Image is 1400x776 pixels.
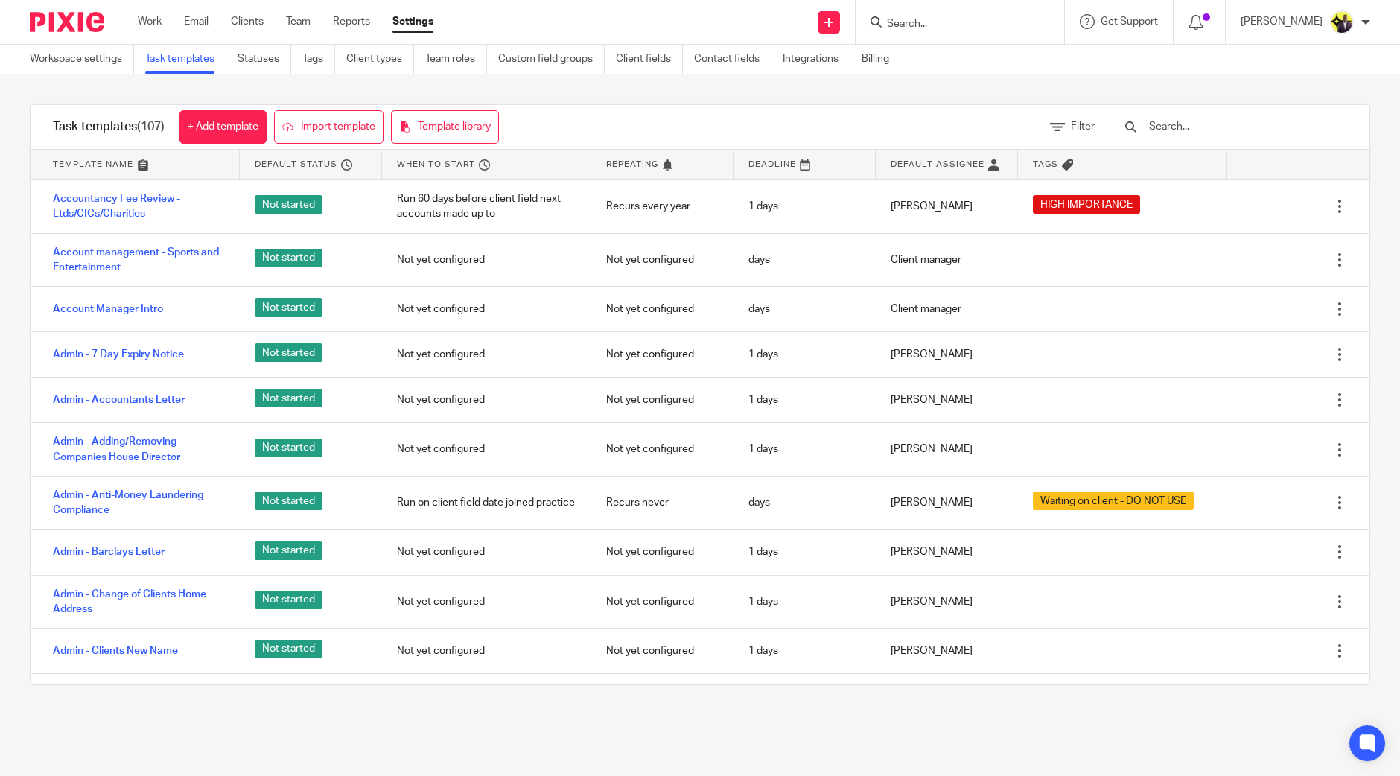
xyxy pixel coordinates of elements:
[734,632,876,670] div: 1 days
[876,632,1018,670] div: [PERSON_NAME]
[53,158,133,171] span: Template name
[53,488,225,518] a: Admin - Anti-Money Laundering Compliance
[498,45,605,74] a: Custom field groups
[391,110,499,144] a: Template library
[137,121,165,133] span: (107)
[591,678,734,715] div: Not yet configured
[382,241,591,279] div: Not yet configured
[238,45,291,74] a: Statuses
[255,158,337,171] span: Default status
[694,45,771,74] a: Contact fields
[302,45,335,74] a: Tags
[255,389,322,407] span: Not started
[876,188,1018,225] div: [PERSON_NAME]
[734,430,876,468] div: 1 days
[53,302,163,317] a: Account Manager Intro
[1101,16,1158,27] span: Get Support
[274,110,384,144] a: Import template
[184,14,209,29] a: Email
[255,492,322,510] span: Not started
[333,14,370,29] a: Reports
[591,188,734,225] div: Recurs every year
[1040,494,1186,509] span: Waiting on client - DO NOT USE
[53,434,225,465] a: Admin - Adding/Removing Companies House Director
[876,484,1018,521] div: [PERSON_NAME]
[255,195,322,214] span: Not started
[382,632,591,670] div: Not yet configured
[53,347,184,362] a: Admin - 7 Day Expiry Notice
[53,392,185,407] a: Admin - Accountants Letter
[382,336,591,373] div: Not yet configured
[862,45,900,74] a: Billing
[876,678,1018,715] div: [PERSON_NAME]
[255,541,322,560] span: Not started
[53,587,225,617] a: Admin - Change of Clients Home Address
[891,158,984,171] span: Default assignee
[1241,14,1323,29] p: [PERSON_NAME]
[30,12,104,32] img: Pixie
[876,290,1018,328] div: Client manager
[382,484,591,521] div: Run on client field date joined practice
[616,45,683,74] a: Client fields
[255,439,322,457] span: Not started
[748,158,796,171] span: Deadline
[591,336,734,373] div: Not yet configured
[591,583,734,620] div: Not yet configured
[734,336,876,373] div: 1 days
[231,14,264,29] a: Clients
[1330,10,1354,34] img: Yemi-Starbridge.jpg
[179,110,267,144] a: + Add template
[734,241,876,279] div: days
[591,533,734,570] div: Not yet configured
[1071,121,1095,132] span: Filter
[876,241,1018,279] div: Client manager
[591,241,734,279] div: Not yet configured
[382,533,591,570] div: Not yet configured
[255,343,322,362] span: Not started
[606,158,658,171] span: Repeating
[734,533,876,570] div: 1 days
[591,632,734,670] div: Not yet configured
[876,533,1018,570] div: [PERSON_NAME]
[255,298,322,317] span: Not started
[734,188,876,225] div: 1 days
[255,640,322,658] span: Not started
[783,45,850,74] a: Integrations
[53,119,165,135] h1: Task templates
[145,45,226,74] a: Task templates
[286,14,311,29] a: Team
[397,158,475,171] span: When to start
[346,45,414,74] a: Client types
[876,430,1018,468] div: [PERSON_NAME]
[382,583,591,620] div: Not yet configured
[53,544,165,559] a: Admin - Barclays Letter
[876,381,1018,419] div: [PERSON_NAME]
[591,484,734,521] div: Recurs never
[876,336,1018,373] div: [PERSON_NAME]
[734,583,876,620] div: 1 days
[382,290,591,328] div: Not yet configured
[382,381,591,419] div: Not yet configured
[734,381,876,419] div: 1 days
[591,381,734,419] div: Not yet configured
[734,678,876,715] div: 1 days
[876,583,1018,620] div: [PERSON_NAME]
[734,484,876,521] div: days
[591,290,734,328] div: Not yet configured
[1148,118,1321,135] input: Search...
[138,14,162,29] a: Work
[382,678,591,715] div: Not yet configured
[30,45,134,74] a: Workspace settings
[255,591,322,609] span: Not started
[425,45,487,74] a: Team roles
[591,430,734,468] div: Not yet configured
[885,18,1019,31] input: Search
[53,643,178,658] a: Admin - Clients New Name
[53,191,225,222] a: Accountancy Fee Review - Ltds/CICs/Charities
[392,14,433,29] a: Settings
[382,180,591,233] div: Run 60 days before client field next accounts made up to
[53,245,225,276] a: Account management - Sports and Entertainment
[1040,197,1133,212] span: HIGH IMPORTANCE
[255,249,322,267] span: Not started
[734,290,876,328] div: days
